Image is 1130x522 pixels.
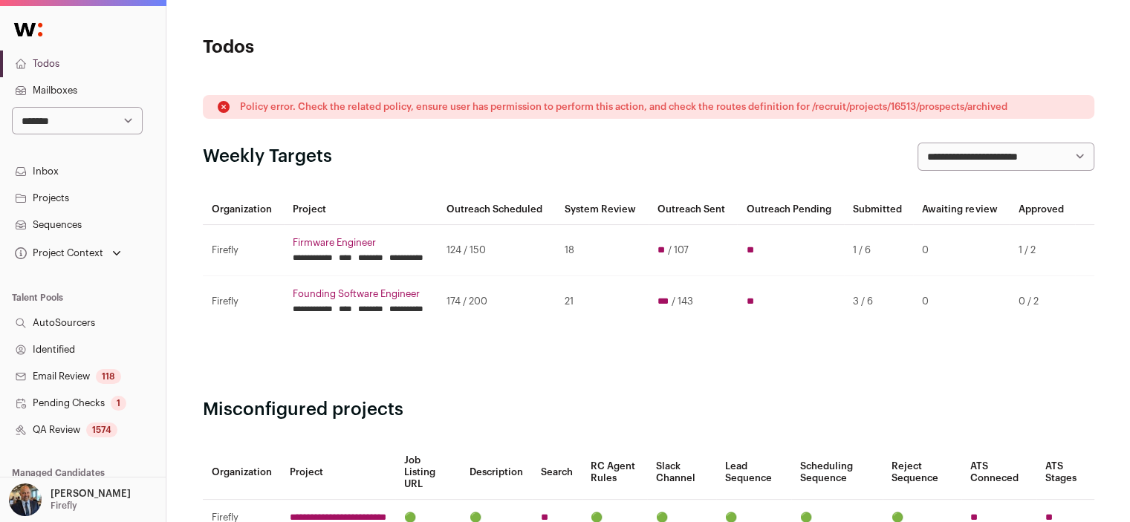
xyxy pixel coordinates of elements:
[96,369,121,384] div: 118
[395,446,461,500] th: Job Listing URL
[203,145,332,169] h2: Weekly Targets
[12,243,124,264] button: Open dropdown
[203,398,1094,422] h2: Misconfigured projects
[240,101,1007,113] p: Policy error. Check the related policy, ensure user has permission to perform this action, and ch...
[284,195,438,225] th: Project
[293,288,429,300] a: Founding Software Engineer
[281,446,395,500] th: Project
[6,15,51,45] img: Wellfound
[737,195,843,225] th: Outreach Pending
[649,195,737,225] th: Outreach Sent
[672,296,693,307] span: / 143
[86,423,117,437] div: 1574
[6,483,134,516] button: Open dropdown
[1036,446,1094,500] th: ATS Stages
[51,500,77,512] p: Firefly
[1010,275,1075,327] td: 0 / 2
[556,224,649,275] td: 18
[293,237,429,249] a: Firmware Engineer
[438,195,556,225] th: Outreach Scheduled
[438,224,556,275] td: 124 / 150
[668,244,689,256] span: / 107
[1010,195,1075,225] th: Approved
[844,275,914,327] td: 3 / 6
[461,446,532,500] th: Description
[556,275,649,327] td: 21
[716,446,791,500] th: Lead Sequence
[791,446,883,500] th: Scheduling Sequence
[844,224,914,275] td: 1 / 6
[203,195,284,225] th: Organization
[883,446,961,500] th: Reject Sequence
[9,483,42,516] img: 18202275-medium_jpg
[51,488,131,500] p: [PERSON_NAME]
[913,195,1010,225] th: Awaiting review
[961,446,1036,500] th: ATS Conneced
[203,36,500,59] h1: Todos
[556,195,649,225] th: System Review
[913,275,1010,327] td: 0
[12,247,103,259] div: Project Context
[438,275,556,327] td: 174 / 200
[913,224,1010,275] td: 0
[203,446,281,500] th: Organization
[203,224,284,275] td: Firefly
[203,275,284,327] td: Firefly
[582,446,647,500] th: RC Agent Rules
[1010,224,1075,275] td: 1 / 2
[532,446,582,500] th: Search
[844,195,914,225] th: Submitted
[111,396,126,411] div: 1
[647,446,716,500] th: Slack Channel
